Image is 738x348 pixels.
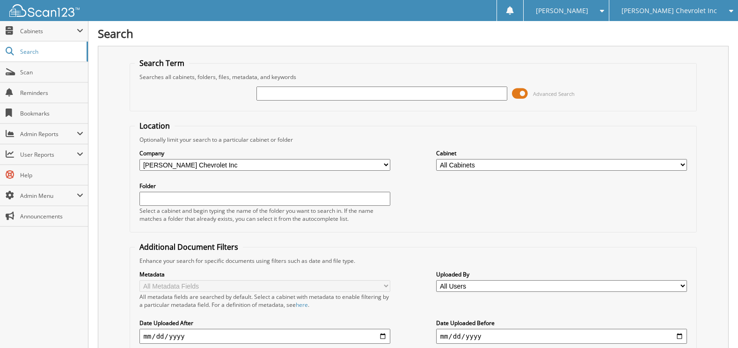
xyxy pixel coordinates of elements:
[296,301,308,309] a: here
[436,149,687,157] label: Cabinet
[135,242,243,252] legend: Additional Document Filters
[139,149,390,157] label: Company
[436,319,687,327] label: Date Uploaded Before
[139,270,390,278] label: Metadata
[135,73,691,81] div: Searches all cabinets, folders, files, metadata, and keywords
[621,8,717,14] span: [PERSON_NAME] Chevrolet Inc
[139,293,390,309] div: All metadata fields are searched by default. Select a cabinet with metadata to enable filtering b...
[20,27,77,35] span: Cabinets
[436,270,687,278] label: Uploaded By
[20,89,83,97] span: Reminders
[20,48,82,56] span: Search
[139,319,390,327] label: Date Uploaded After
[20,171,83,179] span: Help
[20,109,83,117] span: Bookmarks
[135,58,189,68] legend: Search Term
[20,130,77,138] span: Admin Reports
[98,26,729,41] h1: Search
[139,329,390,344] input: start
[139,207,390,223] div: Select a cabinet and begin typing the name of the folder you want to search in. If the name match...
[533,90,575,97] span: Advanced Search
[139,182,390,190] label: Folder
[9,4,80,17] img: scan123-logo-white.svg
[20,151,77,159] span: User Reports
[135,136,691,144] div: Optionally limit your search to a particular cabinet or folder
[536,8,588,14] span: [PERSON_NAME]
[436,329,687,344] input: end
[20,192,77,200] span: Admin Menu
[20,212,83,220] span: Announcements
[20,68,83,76] span: Scan
[135,257,691,265] div: Enhance your search for specific documents using filters such as date and file type.
[135,121,175,131] legend: Location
